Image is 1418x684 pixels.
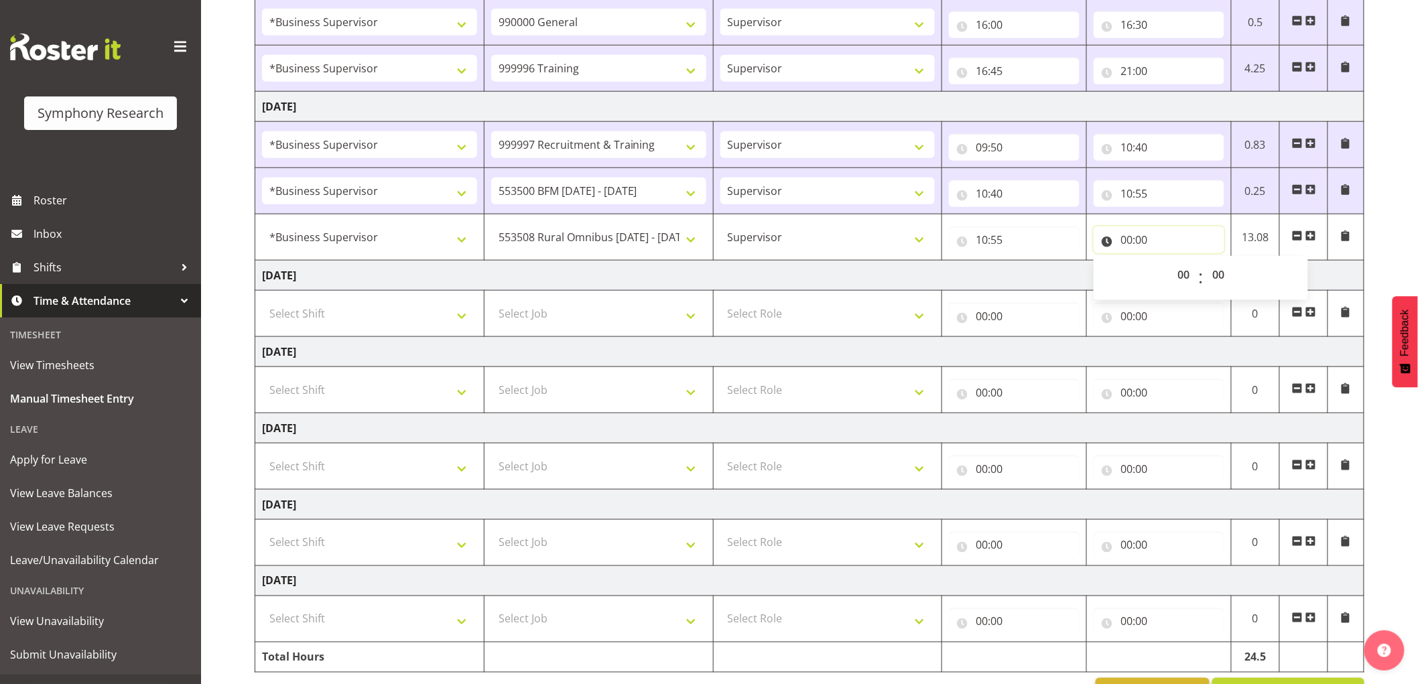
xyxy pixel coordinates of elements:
input: Click to select... [949,608,1080,635]
button: Feedback - Show survey [1393,296,1418,387]
td: [DATE] [255,92,1364,122]
td: 24.5 [1232,642,1280,673]
a: Apply for Leave [3,443,198,476]
td: [DATE] [255,337,1364,367]
td: 0.25 [1232,168,1280,214]
input: Click to select... [949,532,1080,559]
input: Click to select... [1094,379,1224,406]
img: Rosterit website logo [10,33,121,60]
span: Leave/Unavailability Calendar [10,550,191,570]
input: Click to select... [949,11,1080,38]
span: View Timesheets [10,355,191,375]
td: [DATE] [255,413,1364,443]
td: 0 [1232,291,1280,337]
div: Leave [3,415,198,443]
span: Submit Unavailability [10,644,191,665]
a: View Unavailability [3,604,198,638]
a: View Leave Balances [3,476,198,510]
span: View Leave Balances [10,483,191,503]
a: Submit Unavailability [3,638,198,671]
input: Click to select... [949,134,1080,161]
td: [DATE] [255,490,1364,520]
input: Click to select... [1094,532,1224,559]
img: help-xxl-2.png [1378,644,1391,657]
span: Roster [34,190,194,210]
span: : [1199,261,1204,295]
input: Click to select... [1094,180,1224,207]
input: Click to select... [1094,608,1224,635]
td: 13.08 [1232,214,1280,261]
span: View Unavailability [10,611,191,631]
td: 0 [1232,520,1280,566]
span: View Leave Requests [10,517,191,537]
input: Click to select... [949,58,1080,84]
td: 0 [1232,367,1280,413]
span: Apply for Leave [10,450,191,470]
a: View Leave Requests [3,510,198,543]
input: Click to select... [1094,58,1224,84]
input: Click to select... [1094,303,1224,330]
input: Click to select... [1094,11,1224,38]
td: 0.83 [1232,122,1280,168]
td: 0 [1232,443,1280,490]
input: Click to select... [949,379,1080,406]
span: Shifts [34,257,174,277]
input: Click to select... [949,226,1080,253]
input: Click to select... [949,180,1080,207]
td: [DATE] [255,566,1364,596]
div: Symphony Research [38,103,164,123]
a: View Timesheets [3,348,198,382]
td: Total Hours [255,642,485,673]
td: 4.25 [1232,46,1280,92]
input: Click to select... [1094,226,1224,253]
span: Feedback [1399,310,1411,356]
div: Unavailability [3,577,198,604]
input: Click to select... [1094,456,1224,482]
input: Click to select... [949,456,1080,482]
a: Manual Timesheet Entry [3,382,198,415]
input: Click to select... [1094,134,1224,161]
span: Time & Attendance [34,291,174,311]
span: Manual Timesheet Entry [10,389,191,409]
td: 0 [1232,596,1280,642]
span: Inbox [34,224,194,244]
a: Leave/Unavailability Calendar [3,543,198,577]
input: Click to select... [949,303,1080,330]
td: [DATE] [255,261,1364,291]
div: Timesheet [3,321,198,348]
